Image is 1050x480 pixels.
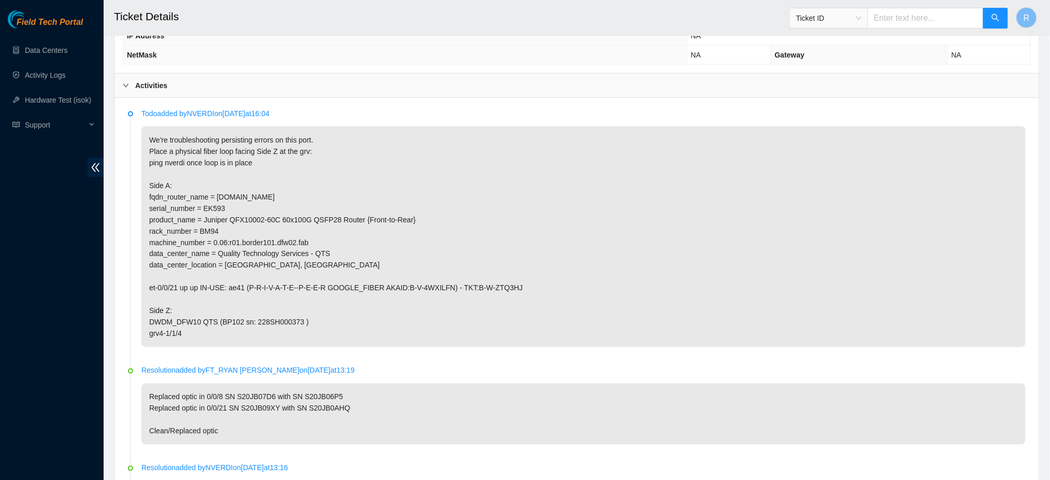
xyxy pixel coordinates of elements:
div: Activities [114,74,1039,97]
span: Support [25,115,86,135]
span: NA [691,51,701,59]
span: search [991,13,1000,23]
span: double-left [88,158,104,177]
span: Field Tech Portal [17,18,83,27]
b: Activities [135,80,167,91]
span: right [123,82,129,89]
a: Activity Logs [25,71,66,79]
p: Resolution added by NVERDI on [DATE] at 13:16 [141,462,1026,474]
p: Replaced optic in 0/0/8 SN S20JB07D6 with SN S20JB06P5 Replaced optic in 0/0/21 SN S20JB09XY with... [141,384,1026,445]
span: R [1024,11,1030,24]
span: read [12,121,20,129]
span: Ticket ID [796,10,861,26]
span: Gateway [775,51,805,59]
a: Hardware Test (isok) [25,96,91,104]
img: Akamai Technologies [8,10,52,29]
span: NetMask [127,51,157,59]
span: IP Address [127,32,164,40]
a: Akamai TechnologiesField Tech Portal [8,19,83,32]
p: Todo added by NVERDI on [DATE] at 16:04 [141,108,1026,119]
a: Data Centers [25,46,67,54]
button: R [1016,7,1037,28]
button: search [983,8,1008,29]
span: NA [952,51,961,59]
p: Resolution added by FT_RYAN [PERSON_NAME] on [DATE] at 13:19 [141,365,1026,376]
input: Enter text here... [868,8,984,29]
p: We're troubleshooting persisting errors on this port. Place a physical fiber loop facing Side Z a... [141,126,1026,347]
span: NA [691,32,701,40]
